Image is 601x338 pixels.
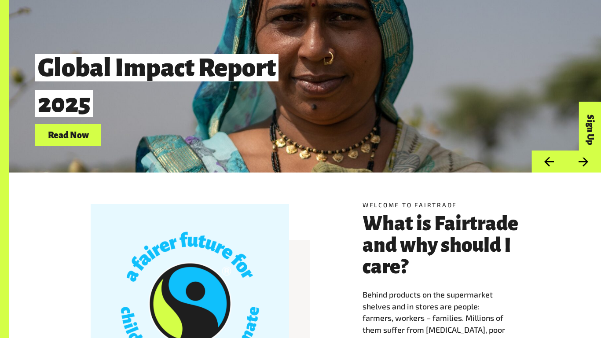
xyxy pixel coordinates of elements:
[35,124,101,147] a: Read Now
[35,54,279,117] span: Global Impact Report 2025
[363,213,519,278] h3: What is Fairtrade and why should I care?
[531,151,566,173] button: Previous
[566,151,601,173] button: Next
[363,201,519,210] h5: Welcome to Fairtrade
